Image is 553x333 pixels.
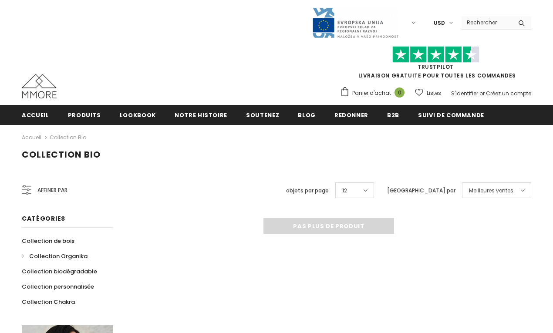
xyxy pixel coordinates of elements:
a: TrustPilot [418,63,454,71]
span: Suivi de commande [418,111,484,119]
a: Produits [68,105,101,124]
a: Collection biodégradable [22,264,97,279]
img: Faites confiance aux étoiles pilotes [392,46,479,63]
span: USD [434,19,445,27]
span: Collection de bois [22,237,74,245]
a: S'identifier [451,90,478,97]
label: [GEOGRAPHIC_DATA] par [387,186,455,195]
span: 12 [342,186,347,195]
span: Listes [427,89,441,98]
img: Javni Razpis [312,7,399,39]
span: Collection personnalisée [22,283,94,291]
a: Blog [298,105,316,124]
img: Cas MMORE [22,74,57,98]
a: Collection personnalisée [22,279,94,294]
span: Produits [68,111,101,119]
a: Accueil [22,132,41,143]
a: Lookbook [120,105,156,124]
a: B2B [387,105,399,124]
span: Affiner par [37,185,67,195]
span: Collection Organika [29,252,88,260]
a: soutenez [246,105,279,124]
a: Notre histoire [175,105,227,124]
a: Collection Organika [22,249,88,264]
span: Notre histoire [175,111,227,119]
span: Collection Chakra [22,298,75,306]
span: or [479,90,485,97]
span: LIVRAISON GRATUITE POUR TOUTES LES COMMANDES [340,50,531,79]
span: B2B [387,111,399,119]
a: Suivi de commande [418,105,484,124]
span: soutenez [246,111,279,119]
span: Collection Bio [22,148,101,161]
a: Collection Bio [50,134,86,141]
a: Accueil [22,105,49,124]
span: Panier d'achat [352,89,391,98]
a: Listes [415,85,441,101]
input: Search Site [462,16,512,29]
a: Collection Chakra [22,294,75,309]
span: 0 [395,87,405,98]
span: Redonner [334,111,368,119]
span: Meilleures ventes [469,186,513,195]
span: Accueil [22,111,49,119]
span: Lookbook [120,111,156,119]
span: Blog [298,111,316,119]
a: Créez un compte [486,90,531,97]
span: Collection biodégradable [22,267,97,276]
a: Javni Razpis [312,19,399,26]
a: Collection de bois [22,233,74,249]
a: Panier d'achat 0 [340,87,409,100]
label: objets par page [286,186,329,195]
span: Catégories [22,214,65,223]
a: Redonner [334,105,368,124]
